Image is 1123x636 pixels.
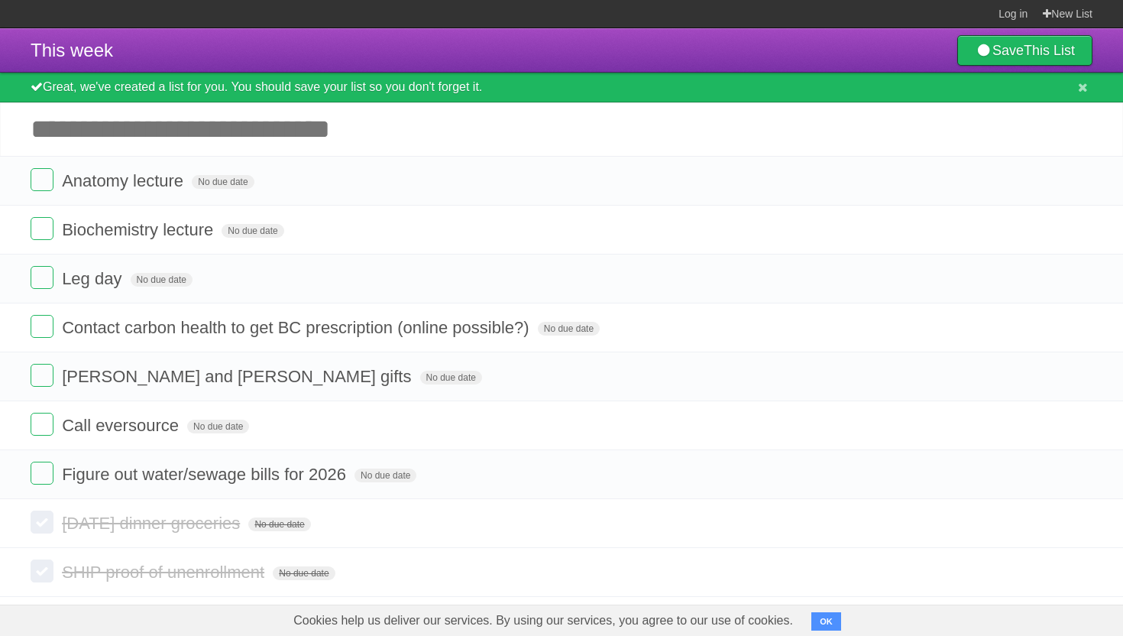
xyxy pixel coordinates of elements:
[31,315,53,338] label: Done
[31,40,113,60] span: This week
[354,469,416,482] span: No due date
[131,273,193,287] span: No due date
[31,266,53,289] label: Done
[248,518,310,531] span: No due date
[62,318,532,337] span: Contact carbon health to get BC prescription (online possible?)
[222,224,283,238] span: No due date
[420,371,482,385] span: No due date
[31,462,53,485] label: Done
[62,563,268,582] span: SHIP proof of unenrollment
[62,220,217,239] span: Biochemistry lecture
[273,566,335,580] span: No due date
[31,413,53,436] label: Done
[31,217,53,240] label: Done
[192,175,254,189] span: No due date
[811,612,841,631] button: OK
[1024,43,1075,58] b: This List
[62,367,415,386] span: [PERSON_NAME] and [PERSON_NAME] gifts
[62,465,350,484] span: Figure out water/sewage bills for 2026
[31,560,53,582] label: Done
[31,364,53,387] label: Done
[278,605,808,636] span: Cookies help us deliver our services. By using our services, you agree to our use of cookies.
[62,269,125,288] span: Leg day
[31,511,53,534] label: Done
[957,35,1092,66] a: SaveThis List
[538,322,600,336] span: No due date
[187,420,249,433] span: No due date
[62,171,187,190] span: Anatomy lecture
[62,416,183,435] span: Call eversource
[31,168,53,191] label: Done
[62,514,244,533] span: [DATE] dinner groceries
